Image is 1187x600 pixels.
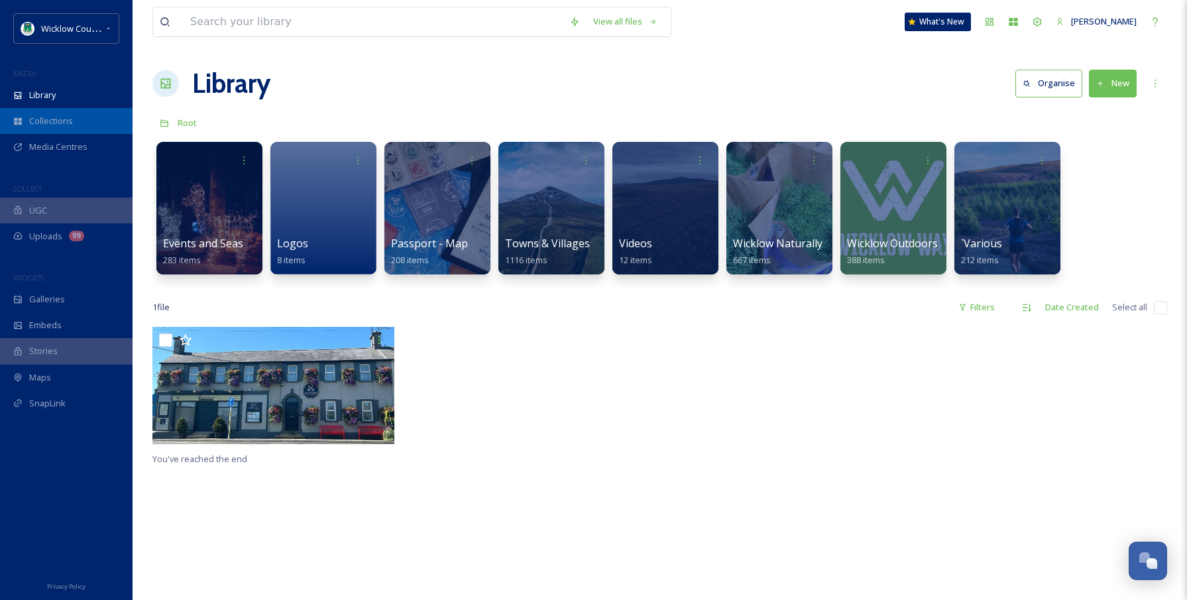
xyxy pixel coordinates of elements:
span: Wicklow Outdoors [847,236,938,251]
span: Events and Seasonal [163,236,265,251]
a: Logos8 items [277,237,308,266]
span: WIDGETS [13,272,44,282]
a: Videos12 items [619,237,652,266]
div: Date Created [1039,294,1105,320]
span: Wicklow County Council [41,22,135,34]
a: Passport - Map208 items [391,237,468,266]
span: Wicklow Naturally [733,236,822,251]
span: Galleries [29,293,65,306]
a: Library [192,64,270,103]
a: What's New [905,13,971,31]
span: 1 file [152,301,170,314]
button: New [1089,70,1137,97]
span: `Various [961,236,1002,251]
a: View all files [587,9,664,34]
span: 283 items [163,254,201,266]
span: Root [178,117,197,129]
span: SnapLink [29,397,66,410]
a: Towns & Villages1116 items [505,237,590,266]
span: Uploads [29,230,62,243]
a: Wicklow Outdoors388 items [847,237,938,266]
span: Maps [29,371,51,384]
span: 1116 items [505,254,547,266]
img: Main Photo Madelines.jpg [152,327,394,444]
span: UGC [29,204,47,217]
span: Library [29,89,56,101]
span: 8 items [277,254,306,266]
span: 667 items [733,254,771,266]
button: Open Chat [1129,542,1167,580]
a: [PERSON_NAME] [1049,9,1143,34]
span: Privacy Policy [47,582,85,591]
button: Organise [1015,70,1082,97]
span: Collections [29,115,73,127]
span: 12 items [619,254,652,266]
span: Towns & Villages [505,236,590,251]
span: You've reached the end [152,453,247,465]
span: Embeds [29,319,62,331]
span: Stories [29,345,58,357]
a: Root [178,115,197,131]
span: MEDIA [13,68,36,78]
span: Media Centres [29,141,87,153]
img: download%20(9).png [21,22,34,35]
span: Select all [1112,301,1147,314]
a: Privacy Policy [47,577,85,593]
a: Events and Seasonal283 items [163,237,265,266]
input: Search your library [184,7,563,36]
span: Videos [619,236,652,251]
span: Passport - Map [391,236,468,251]
a: `Various212 items [961,237,1002,266]
span: 388 items [847,254,885,266]
span: [PERSON_NAME] [1071,15,1137,27]
div: Filters [952,294,1001,320]
a: Wicklow Naturally667 items [733,237,822,266]
div: 99 [69,231,84,241]
span: COLLECT [13,184,42,194]
span: Logos [277,236,308,251]
span: 208 items [391,254,429,266]
span: 212 items [961,254,999,266]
